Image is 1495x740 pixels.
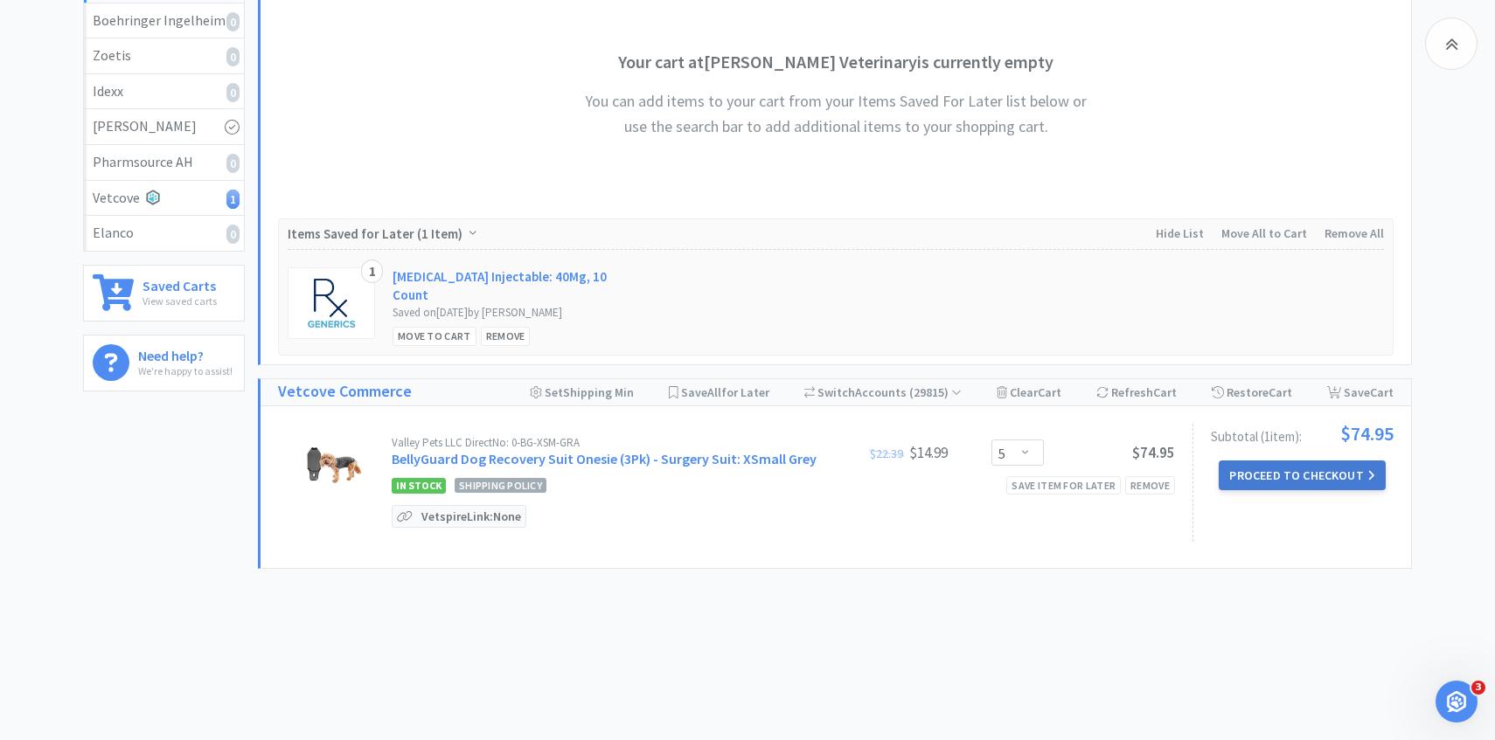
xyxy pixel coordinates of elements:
div: [PERSON_NAME] [93,115,235,138]
span: Save for Later [681,384,769,400]
span: 3 [1471,681,1485,695]
a: Idexx0 [84,74,244,110]
a: Pharmsource AH0 [84,145,244,181]
h6: Saved Carts [143,274,217,293]
a: Elanco0 [84,216,244,251]
div: Remove [481,327,531,345]
span: Cart [1370,384,1394,400]
span: Cart [1269,384,1292,400]
div: Valley Pets LLC Direct No: 0-BG-XSM-GRA [392,437,817,448]
div: Boehringer Ingelheim [93,10,235,32]
span: $74.95 [1132,443,1175,462]
div: Subtotal ( 1 item ): [1211,424,1394,443]
a: Vetcove Commerce [278,379,412,405]
span: ( 29815 ) [907,384,962,400]
span: In Stock [392,478,446,494]
div: Clear [997,379,1061,405]
div: Idexx [93,80,235,103]
a: Boehringer Ingelheim0 [84,3,244,39]
i: 0 [226,83,240,102]
div: Restore [1212,379,1292,405]
div: Vetcove [93,187,235,210]
a: [PERSON_NAME] [84,109,244,145]
a: [MEDICAL_DATA] Injectable: 40Mg, 10 Count [393,267,642,304]
div: Saved on [DATE] by [PERSON_NAME] [393,304,642,322]
div: Pharmsource AH [93,151,235,174]
h4: You can add items to your cart from your Items Saved For Later list below or use the search bar t... [574,89,1098,140]
span: Remove All [1325,225,1384,241]
span: Items Saved for Later ( ) [288,225,467,242]
div: Shipping Min [530,379,634,405]
span: Hide List [1156,225,1204,241]
div: Elanco [93,222,235,245]
p: We're happy to assist! [138,363,233,379]
span: $22.39 [870,446,903,461]
i: 1 [226,190,240,209]
span: 1 Item [421,225,458,242]
iframe: Intercom live chat [1436,681,1478,723]
a: Zoetis0 [84,38,244,74]
span: Switch [817,384,855,400]
span: $74.95 [1340,424,1394,443]
div: Zoetis [93,45,235,67]
h3: Your cart at [PERSON_NAME] Veterinary is currently empty [574,48,1098,76]
p: Vetspire Link: None [417,506,525,527]
a: Saved CartsView saved carts [83,265,245,322]
div: Accounts [804,379,963,405]
a: BellyGuard Dog Recovery Suit Onesie (3Pk) - Surgery Suit: XSmall Grey [392,450,817,467]
div: Remove [1125,476,1175,494]
img: 30e8310643df47d0b637dda8daf2bb06.jpg [302,437,364,498]
div: Move to Cart [393,327,476,345]
i: 0 [226,225,240,244]
i: 0 [226,47,240,66]
span: Cart [1038,384,1061,400]
div: Refresh [1096,379,1177,405]
h6: Need help? [138,344,233,363]
span: Shipping Policy [455,478,546,493]
span: $14.99 [907,443,948,462]
span: All [707,384,721,400]
span: Set [545,384,563,400]
i: 0 [226,154,240,173]
span: Cart [1153,384,1177,400]
div: 1 [361,259,383,284]
i: 0 [226,12,240,31]
a: Vetcove1 [84,181,244,217]
span: Move All to Cart [1221,225,1307,241]
img: f8ef67c2d96d4e3091960f24948da0f2_399900.jpeg [305,277,358,329]
p: View saved carts [143,293,217,309]
div: Save item for later [1006,476,1121,494]
div: Save [1327,379,1394,405]
button: Proceed to Checkout [1219,460,1385,490]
